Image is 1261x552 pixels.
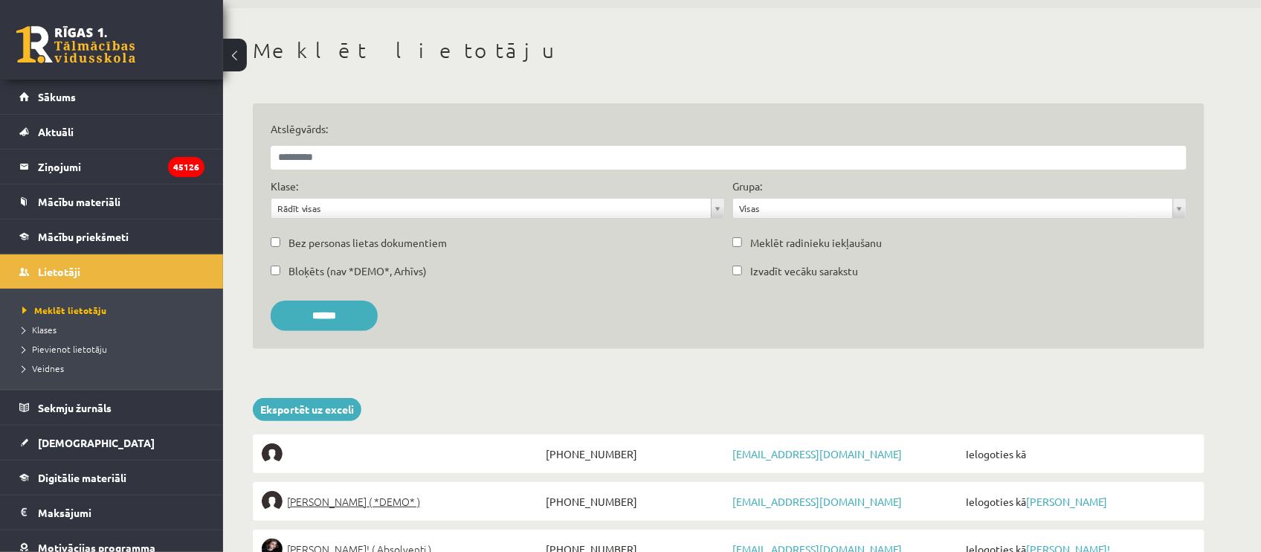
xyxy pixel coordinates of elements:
[19,460,204,495] a: Digitālie materiāli
[38,471,126,484] span: Digitālie materiāli
[277,199,705,218] span: Rādīt visas
[542,491,729,512] span: [PHONE_NUMBER]
[19,115,204,149] a: Aktuāli
[22,362,64,374] span: Veidnes
[38,150,204,184] legend: Ziņojumi
[262,491,283,512] img: Elīna Elizabete Ancveriņa
[1026,495,1107,508] a: [PERSON_NAME]
[22,324,57,336] span: Klases
[732,495,902,508] a: [EMAIL_ADDRESS][DOMAIN_NAME]
[19,219,204,254] a: Mācību priekšmeti
[739,199,1167,218] span: Visas
[19,426,204,460] a: [DEMOGRAPHIC_DATA]
[253,398,361,421] a: Eksportēt uz exceli
[288,235,447,251] label: Bez personas lietas dokumentiem
[287,491,420,512] span: [PERSON_NAME] ( *DEMO* )
[38,90,76,103] span: Sākums
[19,391,204,425] a: Sekmju žurnāls
[962,491,1196,512] span: Ielogoties kā
[38,495,204,530] legend: Maksājumi
[750,235,882,251] label: Meklēt radinieku iekļaušanu
[22,343,107,355] span: Pievienot lietotāju
[733,199,1186,218] a: Visas
[38,436,155,449] span: [DEMOGRAPHIC_DATA]
[271,199,724,218] a: Rādīt visas
[38,230,129,243] span: Mācību priekšmeti
[22,362,208,375] a: Veidnes
[542,443,729,464] span: [PHONE_NUMBER]
[22,342,208,356] a: Pievienot lietotāju
[22,323,208,336] a: Klases
[750,263,858,279] label: Izvadīt vecāku sarakstu
[962,443,1196,464] span: Ielogoties kā
[19,80,204,114] a: Sākums
[22,304,208,317] a: Meklēt lietotāju
[19,254,204,289] a: Lietotāji
[253,38,1204,63] h1: Meklēt lietotāju
[168,157,204,177] i: 45126
[22,304,106,316] span: Meklēt lietotāju
[271,121,1187,137] label: Atslēgvārds:
[16,26,135,63] a: Rīgas 1. Tālmācības vidusskola
[38,265,80,278] span: Lietotāji
[19,150,204,184] a: Ziņojumi45126
[38,195,120,208] span: Mācību materiāli
[732,447,902,460] a: [EMAIL_ADDRESS][DOMAIN_NAME]
[19,184,204,219] a: Mācību materiāli
[19,495,204,530] a: Maksājumi
[38,401,112,414] span: Sekmju žurnāls
[271,179,298,194] label: Klase:
[262,491,542,512] a: [PERSON_NAME] ( *DEMO* )
[38,125,74,138] span: Aktuāli
[732,179,762,194] label: Grupa:
[288,263,427,279] label: Bloķēts (nav *DEMO*, Arhīvs)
